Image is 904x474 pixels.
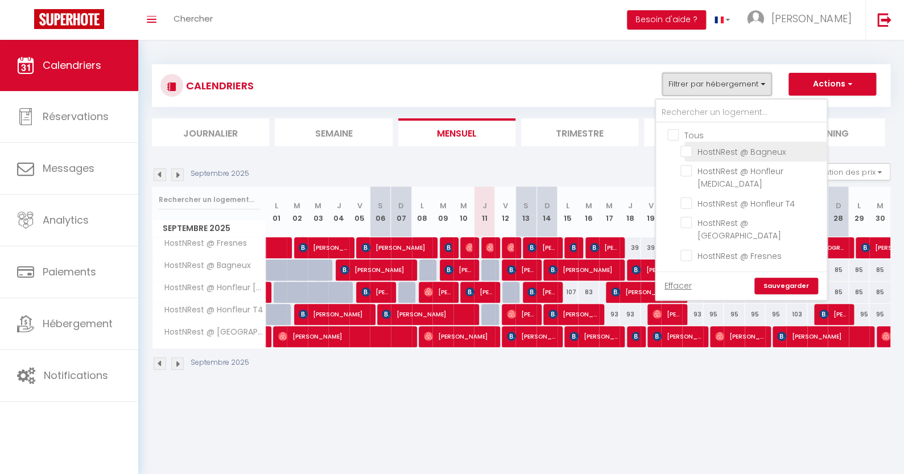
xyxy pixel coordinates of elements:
[662,73,771,96] button: Filtrer par hébergement
[849,259,870,281] div: 85
[715,325,764,347] span: [PERSON_NAME]
[754,278,818,295] a: Sauvegarder
[857,200,861,211] abbr: L
[819,303,847,325] span: [PERSON_NAME]
[835,200,841,211] abbr: D
[340,259,410,281] span: [PERSON_NAME]
[569,325,618,347] span: [PERSON_NAME]
[786,304,807,325] div: 103
[294,200,300,211] abbr: M
[527,237,555,258] span: [PERSON_NAME]
[482,200,487,211] abbr: J
[308,187,329,237] th: 03
[507,303,535,325] span: [PERSON_NAME]
[495,187,516,237] th: 12
[34,9,104,29] img: Super Booking
[328,187,349,237] th: 04
[43,213,89,227] span: Analytics
[806,163,890,180] button: Gestion des prix
[620,187,641,237] th: 18
[154,282,268,294] span: HostNRest @ Honfleur [MEDICAL_DATA]
[590,237,618,258] span: [PERSON_NAME]
[869,282,890,303] div: 85
[266,187,287,237] th: 01
[771,11,851,26] span: [PERSON_NAME]
[183,73,254,98] h3: CALENDRIERS
[877,13,891,27] img: logout
[44,368,108,382] span: Notifications
[503,200,508,211] abbr: V
[777,325,868,347] span: [PERSON_NAME]
[382,303,473,325] span: [PERSON_NAME]
[424,281,452,303] span: [PERSON_NAME]
[599,187,620,237] th: 17
[154,237,250,250] span: HostNRest @ Fresnes
[655,98,828,301] div: Filtrer par hébergement
[558,282,579,303] div: 107
[507,259,535,281] span: [PERSON_NAME]
[544,200,550,211] abbr: D
[507,237,514,258] span: [PERSON_NAME]
[154,259,254,272] span: HostNRest @ Bagneux
[278,325,411,347] span: [PERSON_NAME]
[849,282,870,303] div: 85
[656,102,827,123] input: Rechercher un logement...
[628,200,633,211] abbr: J
[378,200,383,211] abbr: S
[523,200,529,211] abbr: S
[641,237,662,258] div: 39
[697,250,782,262] span: HostNRest @ Fresnes
[620,304,641,325] div: 93
[745,304,766,325] div: 95
[486,237,493,258] span: [PERSON_NAME]
[869,187,890,237] th: 30
[697,217,781,241] span: HostNRest @ [GEOGRAPHIC_DATA]
[606,200,613,211] abbr: M
[460,200,467,211] abbr: M
[631,325,638,347] span: [PERSON_NAME]
[703,304,724,325] div: 95
[849,304,870,325] div: 95
[152,118,269,146] li: Journalier
[191,168,249,179] p: Septembre 2025
[315,200,321,211] abbr: M
[43,58,101,72] span: Calendriers
[569,237,576,258] span: [PERSON_NAME]
[747,10,764,27] img: ...
[43,109,109,123] span: Réservations
[361,281,389,303] span: [PERSON_NAME]
[599,304,620,325] div: 93
[275,118,392,146] li: Semaine
[828,187,849,237] th: 28
[856,423,895,465] iframe: Chat
[465,237,472,258] span: [PERSON_NAME]
[578,187,599,237] th: 16
[420,200,424,211] abbr: L
[287,187,308,237] th: 02
[631,259,659,281] span: [PERSON_NAME]
[578,282,599,303] div: 83
[527,281,555,303] span: [PERSON_NAME]
[697,166,783,189] span: HostNRest @ Honfleur [MEDICAL_DATA]
[361,237,431,258] span: [PERSON_NAME]
[349,187,370,237] th: 05
[439,200,446,211] abbr: M
[465,281,493,303] span: [PERSON_NAME]
[877,200,884,211] abbr: M
[664,279,692,292] a: Effacer
[391,187,412,237] th: 07
[154,326,268,339] span: HostNRest @ [GEOGRAPHIC_DATA]
[444,237,451,258] span: [PERSON_NAME]
[370,187,391,237] th: 06
[159,189,259,210] input: Rechercher un logement...
[724,304,745,325] div: 95
[585,200,592,211] abbr: M
[398,200,404,211] abbr: D
[627,10,706,30] button: Besoin d'aide ?
[653,303,680,325] span: [PERSON_NAME]
[641,187,662,237] th: 19
[869,304,890,325] div: 95
[521,118,638,146] li: Trimestre
[507,325,556,347] span: [PERSON_NAME]
[611,281,681,303] span: [PERSON_NAME]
